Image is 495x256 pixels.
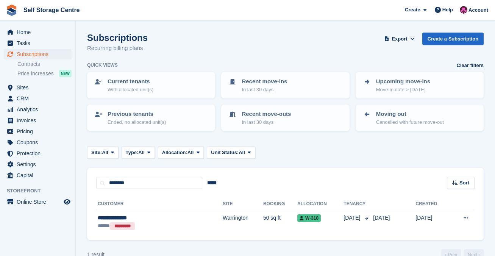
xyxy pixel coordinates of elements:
[102,149,108,156] span: All
[17,104,62,115] span: Analytics
[87,33,148,43] h1: Subscriptions
[376,119,444,126] p: Cancelled with future move-out
[456,62,484,69] a: Clear filters
[17,69,72,78] a: Price increases NEW
[17,197,62,207] span: Online Store
[91,149,102,156] span: Site:
[88,105,214,130] a: Previous tenants Ended, no allocated unit(s)
[344,214,362,222] span: [DATE]
[108,86,153,94] p: With allocated unit(s)
[17,38,62,48] span: Tasks
[297,214,321,222] span: W-318
[17,93,62,104] span: CRM
[207,146,255,159] button: Unit Status: All
[422,33,484,45] a: Create a Subscription
[242,77,287,86] p: Recent move-ins
[17,27,62,37] span: Home
[263,210,297,234] td: 50 sq ft
[17,170,62,181] span: Capital
[376,77,430,86] p: Upcoming move-ins
[211,149,239,156] span: Unit Status:
[4,126,72,137] a: menu
[17,115,62,126] span: Invoices
[263,198,297,210] th: Booking
[415,198,450,210] th: Created
[376,86,430,94] p: Move-in date > [DATE]
[242,119,291,126] p: In last 30 days
[239,149,245,156] span: All
[4,148,72,159] a: menu
[17,82,62,93] span: Sites
[4,197,72,207] a: menu
[297,198,344,210] th: Allocation
[162,149,187,156] span: Allocation:
[405,6,420,14] span: Create
[4,38,72,48] a: menu
[242,86,287,94] p: In last 30 days
[96,198,223,210] th: Customer
[392,35,407,43] span: Export
[4,104,72,115] a: menu
[4,137,72,148] a: menu
[222,73,348,98] a: Recent move-ins In last 30 days
[17,49,62,59] span: Subscriptions
[187,149,194,156] span: All
[4,170,72,181] a: menu
[17,70,54,77] span: Price increases
[222,105,348,130] a: Recent move-outs In last 30 days
[88,73,214,98] a: Current tenants With allocated unit(s)
[108,119,166,126] p: Ended, no allocated unit(s)
[4,93,72,104] a: menu
[7,187,75,195] span: Storefront
[223,198,263,210] th: Site
[383,33,416,45] button: Export
[87,44,148,53] p: Recurring billing plans
[20,4,83,16] a: Self Storage Centre
[468,6,488,14] span: Account
[17,137,62,148] span: Coupons
[4,159,72,170] a: menu
[223,210,263,234] td: Warrington
[460,6,467,14] img: Ben Scott
[59,70,72,77] div: NEW
[376,110,444,119] p: Moving out
[4,115,72,126] a: menu
[415,210,450,234] td: [DATE]
[356,105,483,130] a: Moving out Cancelled with future move-out
[459,179,469,187] span: Sort
[158,146,204,159] button: Allocation: All
[17,148,62,159] span: Protection
[87,62,118,69] h6: Quick views
[62,197,72,206] a: Preview store
[122,146,155,159] button: Type: All
[108,77,153,86] p: Current tenants
[108,110,166,119] p: Previous tenants
[87,146,119,159] button: Site: All
[17,159,62,170] span: Settings
[6,5,17,16] img: stora-icon-8386f47178a22dfd0bd8f6a31ec36ba5ce8667c1dd55bd0f319d3a0aa187defe.svg
[126,149,139,156] span: Type:
[442,6,453,14] span: Help
[138,149,145,156] span: All
[4,82,72,93] a: menu
[17,61,72,68] a: Contracts
[344,198,370,210] th: Tenancy
[356,73,483,98] a: Upcoming move-ins Move-in date > [DATE]
[4,27,72,37] a: menu
[242,110,291,119] p: Recent move-outs
[373,215,390,221] span: [DATE]
[17,126,62,137] span: Pricing
[4,49,72,59] a: menu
